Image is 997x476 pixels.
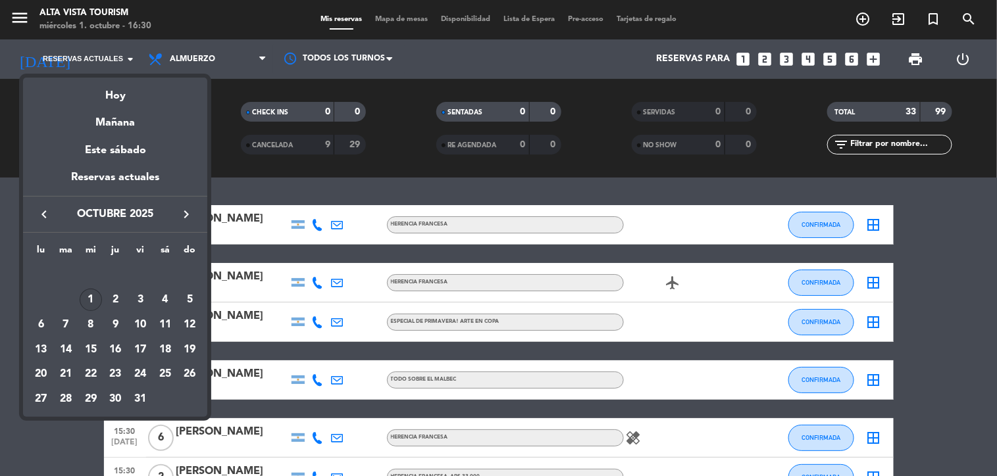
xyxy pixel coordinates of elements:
[30,339,52,361] div: 13
[28,243,53,263] th: lunes
[104,314,126,336] div: 9
[55,388,77,410] div: 28
[104,363,126,385] div: 23
[55,339,77,361] div: 14
[32,206,56,223] button: keyboard_arrow_left
[154,339,176,361] div: 18
[78,362,103,387] td: 22 de octubre de 2025
[80,314,102,336] div: 8
[154,314,176,336] div: 11
[178,312,203,337] td: 12 de octubre de 2025
[80,388,102,410] div: 29
[103,243,128,263] th: jueves
[55,314,77,336] div: 7
[128,387,153,412] td: 31 de octubre de 2025
[23,169,207,196] div: Reservas actuales
[30,388,52,410] div: 27
[104,339,126,361] div: 16
[128,362,153,387] td: 24 de octubre de 2025
[129,388,151,410] div: 31
[178,337,203,362] td: 19 de octubre de 2025
[128,337,153,362] td: 17 de octubre de 2025
[174,206,198,223] button: keyboard_arrow_right
[179,363,201,385] div: 26
[178,206,194,222] i: keyboard_arrow_right
[28,312,53,337] td: 6 de octubre de 2025
[104,388,126,410] div: 30
[53,387,78,412] td: 28 de octubre de 2025
[178,362,203,387] td: 26 de octubre de 2025
[78,337,103,362] td: 15 de octubre de 2025
[78,287,103,312] td: 1 de octubre de 2025
[154,289,176,311] div: 4
[30,314,52,336] div: 6
[28,362,53,387] td: 20 de octubre de 2025
[53,243,78,263] th: martes
[179,289,201,311] div: 5
[153,362,178,387] td: 25 de octubre de 2025
[28,263,202,288] td: OCT.
[178,287,203,312] td: 5 de octubre de 2025
[80,339,102,361] div: 15
[103,337,128,362] td: 16 de octubre de 2025
[55,363,77,385] div: 21
[30,363,52,385] div: 20
[128,287,153,312] td: 3 de octubre de 2025
[78,387,103,412] td: 29 de octubre de 2025
[128,243,153,263] th: viernes
[56,206,174,223] span: octubre 2025
[23,78,207,105] div: Hoy
[104,289,126,311] div: 2
[53,337,78,362] td: 14 de octubre de 2025
[36,206,52,222] i: keyboard_arrow_left
[53,312,78,337] td: 7 de octubre de 2025
[103,387,128,412] td: 30 de octubre de 2025
[153,312,178,337] td: 11 de octubre de 2025
[129,314,151,336] div: 10
[129,363,151,385] div: 24
[103,287,128,312] td: 2 de octubre de 2025
[28,387,53,412] td: 27 de octubre de 2025
[128,312,153,337] td: 10 de octubre de 2025
[178,243,203,263] th: domingo
[28,337,53,362] td: 13 de octubre de 2025
[153,243,178,263] th: sábado
[23,132,207,169] div: Este sábado
[80,363,102,385] div: 22
[179,339,201,361] div: 19
[103,362,128,387] td: 23 de octubre de 2025
[154,363,176,385] div: 25
[23,105,207,131] div: Mañana
[179,314,201,336] div: 12
[153,337,178,362] td: 18 de octubre de 2025
[153,287,178,312] td: 4 de octubre de 2025
[80,289,102,311] div: 1
[78,312,103,337] td: 8 de octubre de 2025
[129,339,151,361] div: 17
[53,362,78,387] td: 21 de octubre de 2025
[78,243,103,263] th: miércoles
[103,312,128,337] td: 9 de octubre de 2025
[129,289,151,311] div: 3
